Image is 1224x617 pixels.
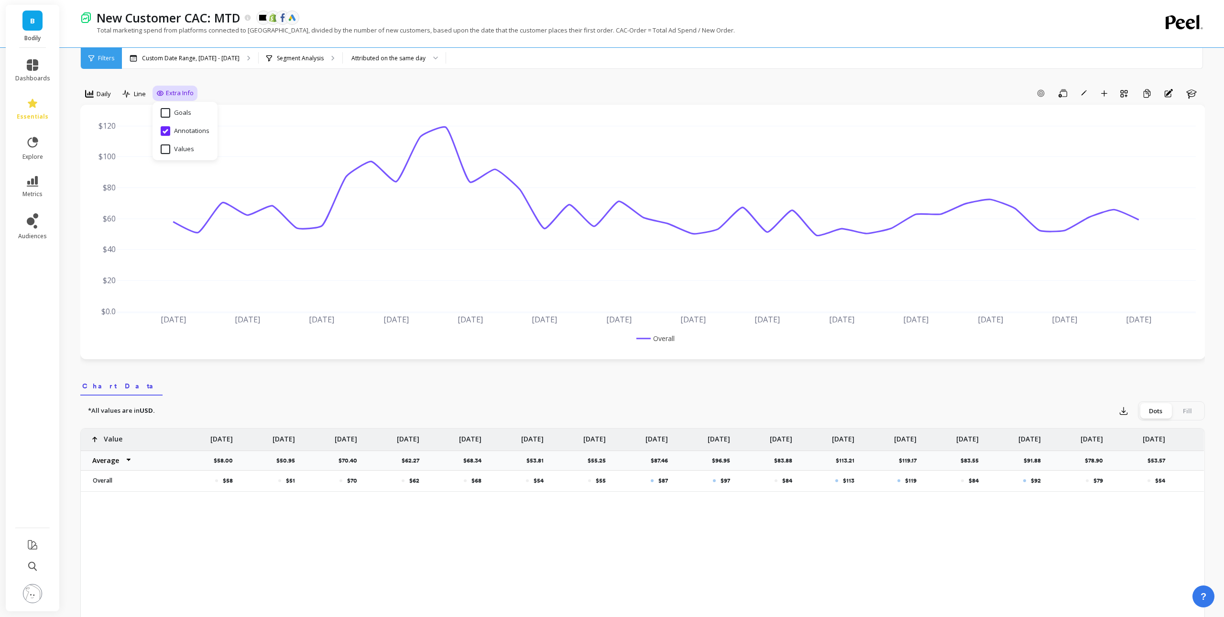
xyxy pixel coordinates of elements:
[98,55,114,62] span: Filters
[774,457,798,464] p: $83.88
[1018,429,1041,444] p: [DATE]
[134,89,146,99] span: Line
[899,457,922,464] p: $119.17
[15,34,50,42] p: Bodily
[214,457,239,464] p: $58.00
[832,429,854,444] p: [DATE]
[80,374,1205,396] nav: Tabs
[782,477,792,485] p: $84
[471,477,481,485] p: $68
[104,429,122,444] p: Value
[836,457,860,464] p: $113.21
[1081,429,1103,444] p: [DATE]
[276,457,301,464] p: $50.95
[708,429,730,444] p: [DATE]
[210,429,233,444] p: [DATE]
[347,477,357,485] p: $70
[351,54,426,63] div: Attributed on the same day
[969,477,979,485] p: $84
[526,457,549,464] p: $53.81
[961,457,984,464] p: $83.55
[82,381,161,391] span: Chart Data
[80,12,92,23] img: header icon
[259,15,268,21] img: api.klaviyo.svg
[1140,403,1171,419] div: Dots
[97,10,240,26] p: New Customer CAC: MTD
[22,153,43,161] span: explore
[15,75,50,82] span: dashboards
[521,429,544,444] p: [DATE]
[1031,477,1041,485] p: $92
[1192,585,1214,607] button: ?
[402,457,425,464] p: $62.27
[1085,457,1109,464] p: $78.90
[459,429,481,444] p: [DATE]
[1143,429,1165,444] p: [DATE]
[894,429,917,444] p: [DATE]
[588,457,612,464] p: $55.25
[288,13,296,22] img: api.google.svg
[30,15,35,26] span: B
[166,88,194,98] span: Extra Info
[534,477,544,485] p: $54
[277,55,324,62] p: Segment Analysis
[721,477,730,485] p: $97
[596,477,606,485] p: $55
[658,477,668,485] p: $87
[583,429,606,444] p: [DATE]
[286,477,295,485] p: $51
[770,429,792,444] p: [DATE]
[18,232,47,240] span: audiences
[1024,457,1047,464] p: $91.88
[278,13,287,22] img: api.fb.svg
[87,477,171,485] p: Overall
[273,429,295,444] p: [DATE]
[23,584,42,603] img: profile picture
[97,89,111,99] span: Daily
[142,55,240,62] p: Custom Date Range, [DATE] - [DATE]
[80,26,735,34] p: Total marketing spend from platforms connected to [GEOGRAPHIC_DATA], divided by the number of new...
[397,429,419,444] p: [DATE]
[645,429,668,444] p: [DATE]
[17,113,48,121] span: essentials
[712,457,736,464] p: $96.95
[22,190,43,198] span: metrics
[1155,477,1165,485] p: $54
[1171,403,1203,419] div: Fill
[1201,590,1206,603] span: ?
[335,429,357,444] p: [DATE]
[463,457,487,464] p: $68.34
[409,477,419,485] p: $62
[1147,457,1171,464] p: $53.57
[843,477,854,485] p: $113
[1093,477,1103,485] p: $79
[339,457,363,464] p: $70.40
[269,13,277,22] img: api.shopify.svg
[140,406,155,415] strong: USD.
[88,406,155,416] p: *All values are in
[223,477,233,485] p: $58
[905,477,917,485] p: $119
[956,429,979,444] p: [DATE]
[651,457,674,464] p: $87.46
